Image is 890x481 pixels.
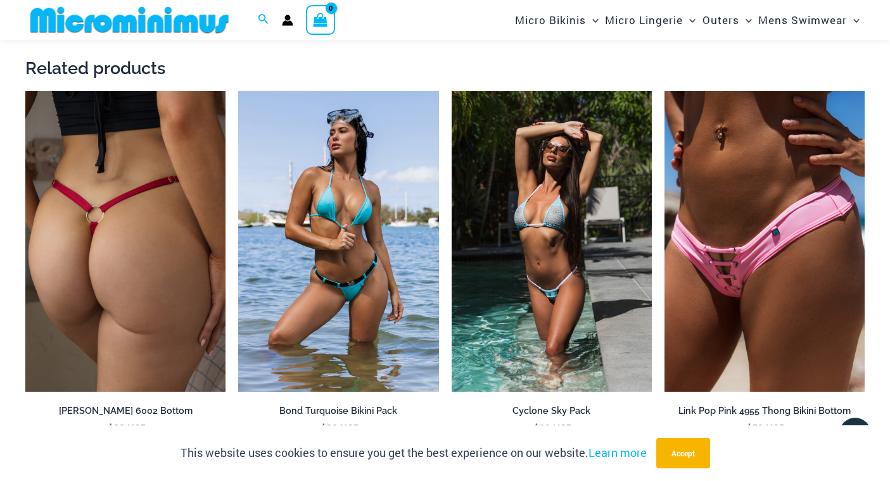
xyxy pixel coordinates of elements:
bdi: 33 USD [108,422,147,435]
img: MM SHOP LOGO FLAT [25,6,234,34]
a: Search icon link [258,12,269,28]
a: Link Pop Pink 4955 Bottom 01Link Pop Pink 4955 Bottom 02Link Pop Pink 4955 Bottom 02 [664,91,865,391]
a: Cyclone Sky Pack [452,405,652,422]
span: $ [108,422,113,435]
h2: Link Pop Pink 4955 Thong Bikini Bottom [664,405,865,417]
span: $ [746,422,752,435]
a: Micro LingerieMenu ToggleMenu Toggle [602,4,699,36]
nav: Site Navigation [510,2,865,38]
a: Account icon link [282,15,293,26]
span: Micro Bikinis [515,4,586,36]
p: This website uses cookies to ensure you get the best experience on our website. [181,444,647,463]
a: Cyclone Sky 318 Top 4275 Bottom 04Cyclone Sky 318 Top 4275 Bottom 05Cyclone Sky 318 Top 4275 Bott... [452,91,652,391]
span: Micro Lingerie [605,4,683,36]
a: Link Pop Pink 4955 Thong Bikini Bottom [664,405,865,422]
button: Accept [656,438,710,468]
a: Learn more [588,445,647,460]
bdi: 99 USD [321,422,360,435]
span: Mens Swimwear [758,4,847,36]
span: $ [321,422,326,435]
a: Bond Turquoise 312 Top 492 Bottom 02Bond Turquoise 312 Top 492 Bottom 03Bond Turquoise 312 Top 49... [238,91,438,391]
span: Menu Toggle [586,4,599,36]
span: $ [533,422,539,435]
a: Micro BikinisMenu ToggleMenu Toggle [512,4,602,36]
img: Link Pop Pink 4955 Bottom 01 [664,91,865,391]
a: View Shopping Cart, empty [306,5,335,34]
bdi: 99 USD [533,422,573,435]
span: Menu Toggle [683,4,696,36]
span: Menu Toggle [847,4,860,36]
a: Carla Red 6002 Bottom 05Carla Red 6002 Bottom 03Carla Red 6002 Bottom 03 [25,91,226,391]
img: Bond Turquoise 312 Top 492 Bottom 02 [238,91,438,391]
bdi: 59 USD [746,422,785,435]
h2: Cyclone Sky Pack [452,405,652,417]
span: Outers [702,4,739,36]
img: Cyclone Sky 318 Top 4275 Bottom 04 [452,91,652,391]
a: OutersMenu ToggleMenu Toggle [699,4,755,36]
a: Bond Turquoise Bikini Pack [238,405,438,422]
h2: Related products [25,57,865,79]
a: Mens SwimwearMenu ToggleMenu Toggle [755,4,863,36]
a: [PERSON_NAME] 6002 Bottom [25,405,226,422]
img: Carla Red 6002 Bottom 03 [25,91,226,391]
h2: Bond Turquoise Bikini Pack [238,405,438,417]
h2: [PERSON_NAME] 6002 Bottom [25,405,226,417]
span: Menu Toggle [739,4,752,36]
